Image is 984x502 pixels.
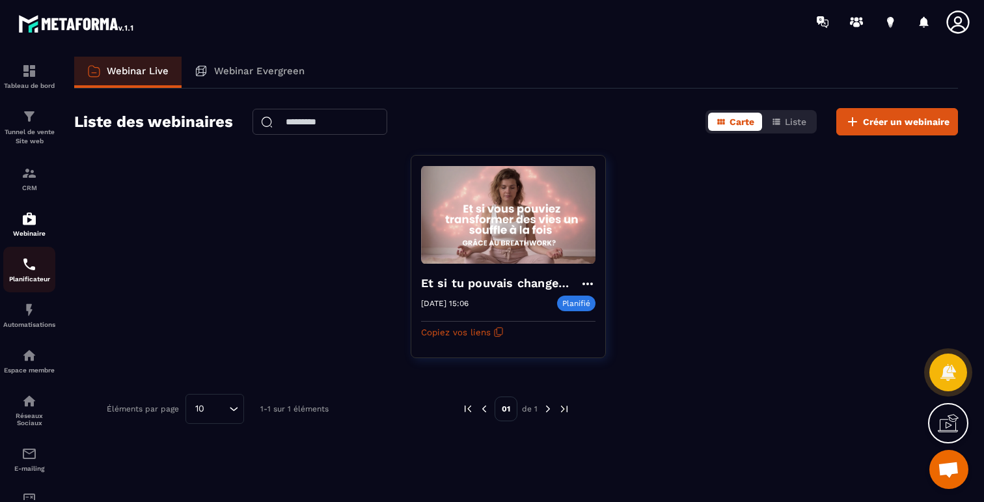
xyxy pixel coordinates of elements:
[730,117,754,127] span: Carte
[763,113,814,131] button: Liste
[3,321,55,328] p: Automatisations
[18,12,135,35] img: logo
[557,296,595,311] p: Planifié
[522,404,538,414] p: de 1
[21,393,37,409] img: social-network
[3,465,55,472] p: E-mailing
[708,113,762,131] button: Carte
[21,257,37,272] img: scheduler
[21,446,37,462] img: email
[214,65,305,77] p: Webinar Evergreen
[3,99,55,156] a: formationformationTunnel de vente Site web
[3,128,55,146] p: Tunnel de vente Site web
[3,184,55,191] p: CRM
[21,302,37,318] img: automations
[185,394,244,424] div: Search for option
[107,65,169,77] p: Webinar Live
[785,117,806,127] span: Liste
[836,108,958,135] button: Créer un webinaire
[421,299,469,308] p: [DATE] 15:06
[191,402,209,416] span: 10
[3,338,55,383] a: automationsautomationsEspace membre
[74,109,233,135] h2: Liste des webinaires
[863,115,950,128] span: Créer un webinaire
[495,397,517,421] p: 01
[107,404,179,413] p: Éléments par page
[929,450,968,489] div: Ouvrir le chat
[3,275,55,283] p: Planificateur
[421,165,595,264] img: webinar-background
[3,247,55,292] a: schedulerschedulerPlanificateur
[542,403,554,415] img: next
[74,57,182,88] a: Webinar Live
[21,348,37,363] img: automations
[21,63,37,79] img: formation
[3,383,55,436] a: social-networksocial-networkRéseaux Sociaux
[3,412,55,426] p: Réseaux Sociaux
[21,211,37,227] img: automations
[3,436,55,482] a: emailemailE-mailing
[3,201,55,247] a: automationsautomationsWebinaire
[260,404,329,413] p: 1-1 sur 1 éléments
[558,403,570,415] img: next
[21,109,37,124] img: formation
[3,53,55,99] a: formationformationTableau de bord
[21,165,37,181] img: formation
[3,292,55,338] a: automationsautomationsAutomatisations
[421,322,504,342] button: Copiez vos liens
[3,367,55,374] p: Espace membre
[3,156,55,201] a: formationformationCRM
[478,403,490,415] img: prev
[3,230,55,237] p: Webinaire
[421,274,580,292] h4: Et si tu pouvais changer ta vie un souffle à la fois
[209,402,226,416] input: Search for option
[462,403,474,415] img: prev
[3,82,55,89] p: Tableau de bord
